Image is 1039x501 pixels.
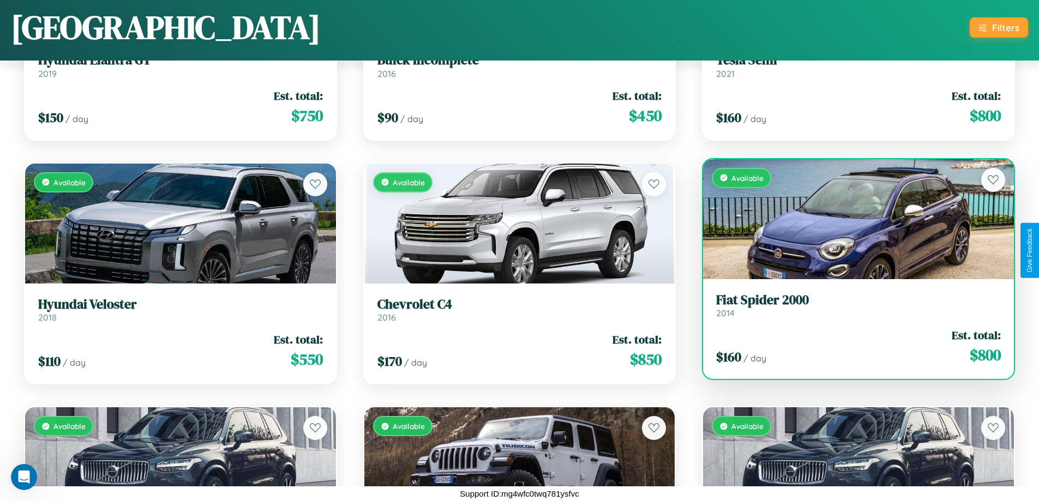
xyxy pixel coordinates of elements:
button: Filters [970,17,1028,38]
span: Est. total: [952,327,1001,343]
span: Est. total: [274,331,323,347]
span: Est. total: [952,88,1001,104]
div: Give Feedback [1026,228,1034,273]
span: $ 150 [38,108,63,126]
a: Hyundai Elantra GT2019 [38,52,323,79]
span: $ 800 [970,344,1001,366]
a: Fiat Spider 20002014 [716,292,1001,319]
span: $ 160 [716,108,741,126]
span: / day [743,113,766,124]
span: $ 800 [970,105,1001,126]
span: Est. total: [274,88,323,104]
h1: [GEOGRAPHIC_DATA] [11,5,321,50]
span: $ 160 [716,348,741,366]
a: Hyundai Veloster2018 [38,297,323,323]
a: Buick Incomplete2016 [377,52,662,79]
span: Available [731,421,764,431]
a: Chevrolet C42016 [377,297,662,323]
span: Available [393,178,425,187]
span: Est. total: [612,88,662,104]
h3: Hyundai Veloster [38,297,323,312]
h3: Buick Incomplete [377,52,662,68]
div: Filters [992,22,1019,33]
span: / day [743,353,766,364]
span: $ 450 [629,105,662,126]
span: / day [400,113,423,124]
span: / day [65,113,88,124]
span: / day [63,357,86,368]
h3: Fiat Spider 2000 [716,292,1001,308]
span: 2021 [716,68,735,79]
h3: Chevrolet C4 [377,297,662,312]
span: $ 750 [291,105,323,126]
span: 2014 [716,307,735,318]
span: $ 90 [377,108,398,126]
span: Est. total: [612,331,662,347]
span: $ 850 [630,348,662,370]
iframe: Intercom live chat [11,464,37,490]
span: 2019 [38,68,57,79]
span: 2018 [38,312,57,323]
h3: Hyundai Elantra GT [38,52,323,68]
span: 2016 [377,68,396,79]
span: $ 170 [377,352,402,370]
span: Available [393,421,425,431]
span: Available [53,178,86,187]
span: / day [404,357,427,368]
span: $ 550 [291,348,323,370]
span: $ 110 [38,352,61,370]
span: Available [731,173,764,183]
span: Available [53,421,86,431]
h3: Tesla Semi [716,52,1001,68]
p: Support ID: mg4wfc0twq781ysfvc [460,486,579,501]
span: 2016 [377,312,396,323]
a: Tesla Semi2021 [716,52,1001,79]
